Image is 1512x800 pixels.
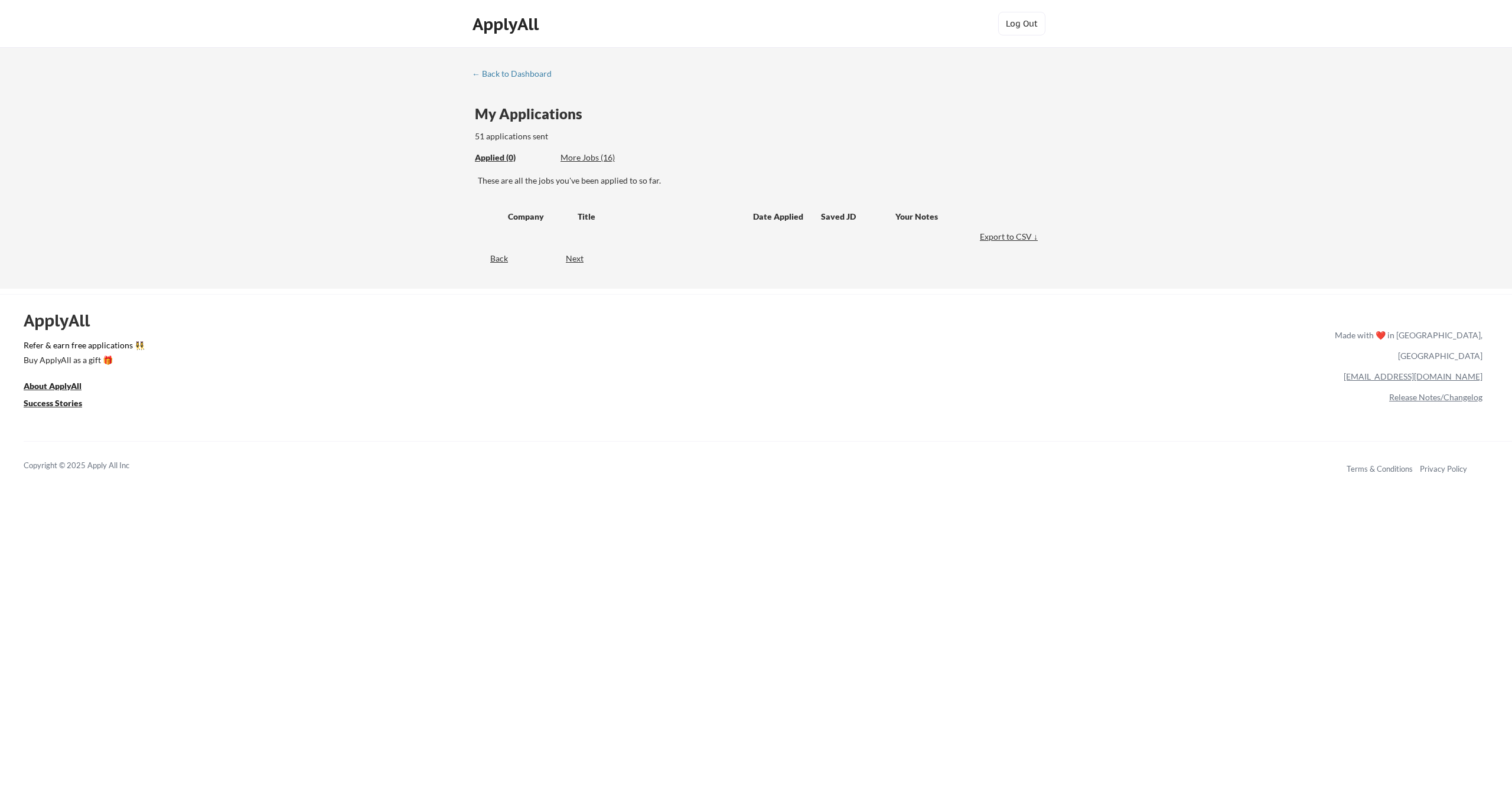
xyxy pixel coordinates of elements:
div: Saved JD [821,205,895,227]
div: These are job applications we think you'd be a good fit for, but couldn't apply you to automatica... [561,152,647,164]
a: Buy ApplyAll as a gift 🎁 [24,354,142,368]
div: Applied (0) [475,152,552,164]
div: Your Notes [895,211,1030,223]
div: These are all the jobs you've been applied to so far. [475,152,552,164]
u: Success Stories [24,398,82,408]
a: Refer & earn free applications 👯‍♀️ [24,341,1088,354]
a: Terms & Conditions [1347,464,1413,474]
div: ApplyAll [472,14,542,34]
div: Title [578,211,742,223]
div: Company [508,211,567,223]
u: About ApplyAll [24,381,82,391]
div: 51 applications sent [475,130,703,142]
div: Export to CSV ↓ [980,231,1041,243]
a: Release Notes/Changelog [1389,392,1482,402]
a: Privacy Policy [1420,464,1467,474]
div: Date Applied [753,211,805,223]
div: ApplyAll [24,311,103,331]
div: More Jobs (16) [561,152,647,164]
div: Made with ❤️ in [GEOGRAPHIC_DATA], [GEOGRAPHIC_DATA] [1330,325,1482,366]
button: Log Out [998,12,1045,35]
div: Next [566,253,597,265]
a: About ApplyAll [24,380,98,394]
a: ← Back to Dashboard [472,69,561,81]
div: Back [472,253,508,265]
div: My Applications [475,107,592,121]
div: Copyright © 2025 Apply All Inc [24,460,159,472]
div: Buy ApplyAll as a gift 🎁 [24,356,142,364]
a: [EMAIL_ADDRESS][DOMAIN_NAME] [1344,371,1482,381]
div: ← Back to Dashboard [472,70,561,78]
a: Success Stories [24,397,98,412]
div: These are all the jobs you've been applied to so far. [478,175,1041,187]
